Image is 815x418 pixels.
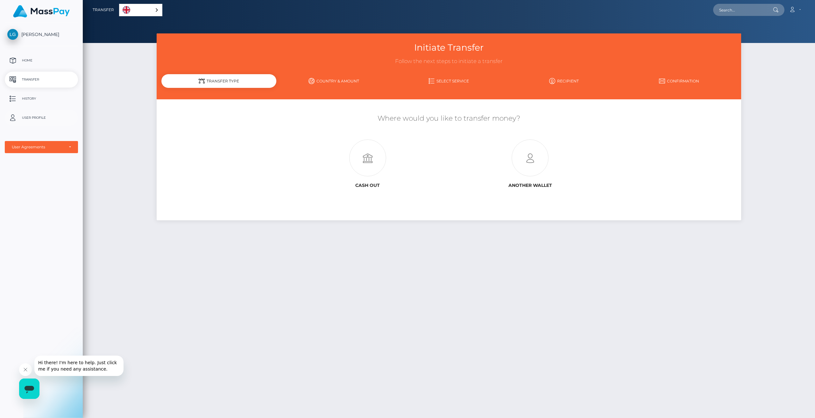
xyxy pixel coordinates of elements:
[291,183,444,188] h6: Cash out
[507,75,621,87] a: Recipient
[119,4,162,16] div: Language
[161,74,276,88] div: Transfer Type
[12,145,64,150] div: User Agreements
[93,3,114,17] a: Transfer
[7,75,75,84] p: Transfer
[621,75,736,87] a: Confirmation
[161,114,737,124] h5: Where would you like to transfer money?
[391,75,506,87] a: Select Service
[161,58,737,65] h3: Follow the next steps to initiate a transfer
[119,4,162,16] a: English
[5,53,78,68] a: Home
[5,32,78,37] span: [PERSON_NAME]
[5,72,78,88] a: Transfer
[5,141,78,153] button: User Agreements
[7,94,75,103] p: History
[276,75,391,87] a: Country & Amount
[7,56,75,65] p: Home
[13,5,70,18] img: MassPay
[19,363,32,376] iframe: Close message
[19,379,39,399] iframe: Button to launch messaging window
[119,4,162,16] aside: Language selected: English
[161,41,737,54] h3: Initiate Transfer
[7,113,75,123] p: User Profile
[5,110,78,126] a: User Profile
[454,183,606,188] h6: Another wallet
[713,4,773,16] input: Search...
[5,91,78,107] a: History
[34,356,124,376] iframe: Message from company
